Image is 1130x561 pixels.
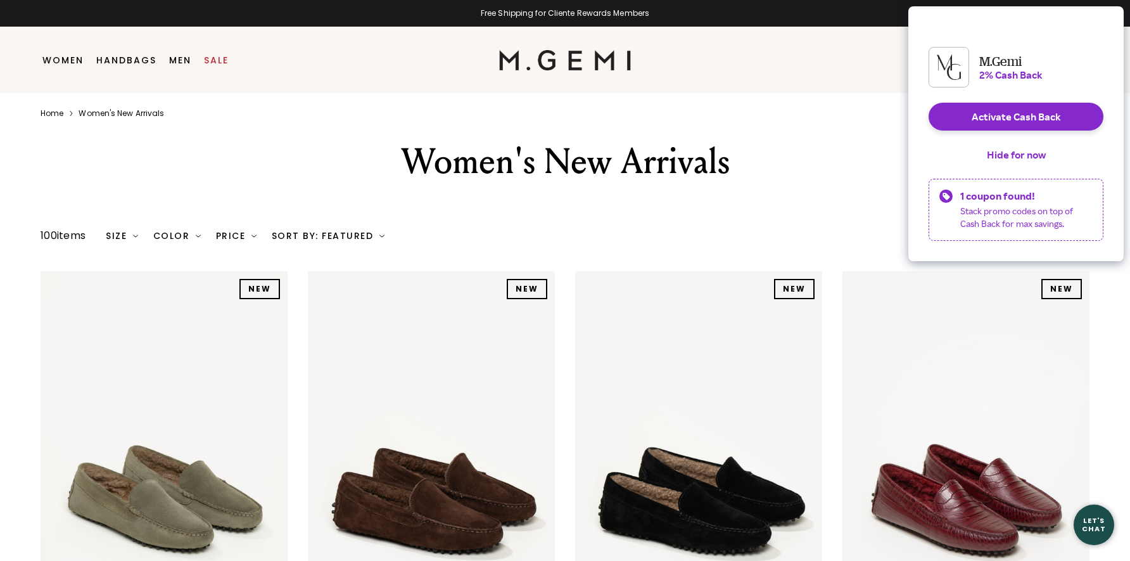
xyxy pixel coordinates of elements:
[96,55,156,65] a: Handbags
[379,233,384,238] img: chevron-down.svg
[239,279,280,299] div: NEW
[169,55,191,65] a: Men
[79,108,164,119] a: Women's new arrivals
[42,55,84,65] a: Women
[133,233,138,238] img: chevron-down.svg
[345,139,785,184] div: Women's New Arrivals
[272,231,384,241] div: Sort By: Featured
[153,231,201,241] div: Color
[106,231,138,241] div: Size
[774,279,815,299] div: NEW
[204,55,229,65] a: Sale
[1041,279,1082,299] div: NEW
[41,108,63,119] a: Home
[196,233,201,238] img: chevron-down.svg
[216,231,257,241] div: Price
[507,279,547,299] div: NEW
[41,228,86,243] div: 100 items
[1074,517,1114,532] div: Let's Chat
[499,50,632,70] img: M.Gemi
[251,233,257,238] img: chevron-down.svg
